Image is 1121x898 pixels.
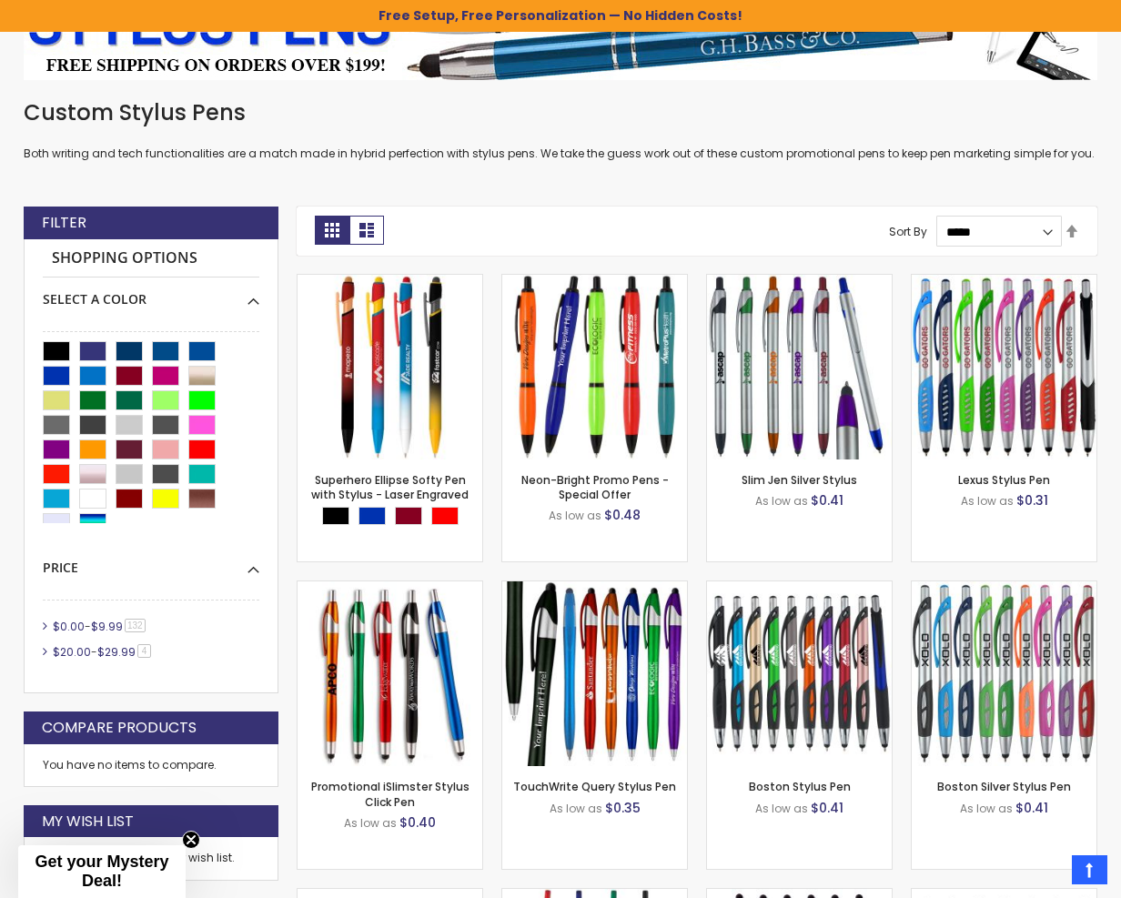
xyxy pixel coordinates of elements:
a: TouchWrite Query Stylus Pen [502,580,687,596]
a: Promotional iSlimster Stylus Click Pen [311,779,470,809]
a: $0.00-$9.99132 [48,619,152,634]
span: $0.41 [811,491,843,510]
a: Boston Silver Stylus Pen [937,779,1071,794]
strong: Shopping Options [43,239,259,278]
img: Boston Stylus Pen [707,581,892,766]
label: Sort By [889,224,927,239]
span: $0.35 [605,799,641,817]
strong: My Wish List [42,812,134,832]
a: Boston Stylus Pen [749,779,851,794]
a: $20.00-$29.994 [48,644,157,660]
span: $9.99 [91,619,123,634]
a: Superhero Ellipse Softy Pen with Stylus - Laser Engraved [311,472,469,502]
h1: Custom Stylus Pens [24,98,1097,127]
a: Promotional iSlimster Stylus Click Pen [298,580,482,596]
span: As low as [550,801,602,816]
img: TouchWrite Query Stylus Pen [502,581,687,766]
span: 132 [125,619,146,632]
button: Close teaser [182,831,200,849]
span: As low as [755,801,808,816]
span: As low as [961,493,1014,509]
span: As low as [960,801,1013,816]
span: As low as [755,493,808,509]
img: Lexus Stylus Pen [912,275,1096,459]
span: As low as [549,508,601,523]
a: Lexus Stylus Pen [958,472,1050,488]
span: $0.41 [811,799,843,817]
span: $20.00 [53,644,91,660]
img: Superhero Ellipse Softy Pen with Stylus - Laser Engraved [298,275,482,459]
div: You have no items to compare. [24,744,278,787]
span: $29.99 [97,644,136,660]
iframe: Google Customer Reviews [971,849,1121,898]
a: Neon-Bright Promo Pens - Special Offer [502,274,687,289]
span: $0.31 [1016,491,1048,510]
span: As low as [344,815,397,831]
img: Boston Silver Stylus Pen [912,581,1096,766]
a: Slim Jen Silver Stylus [742,472,857,488]
span: $0.00 [53,619,85,634]
div: Both writing and tech functionalities are a match made in hybrid perfection with stylus pens. We ... [24,98,1097,161]
div: Get your Mystery Deal!Close teaser [18,845,186,898]
div: Select A Color [43,277,259,308]
span: $0.41 [1015,799,1048,817]
a: Boston Silver Stylus Pen [912,580,1096,596]
strong: Compare Products [42,718,197,738]
a: Neon-Bright Promo Pens - Special Offer [521,472,669,502]
a: Slim Jen Silver Stylus [707,274,892,289]
div: Price [43,546,259,577]
a: Boston Stylus Pen [707,580,892,596]
div: Black [322,507,349,525]
strong: Grid [315,216,349,245]
img: Promotional iSlimster Stylus Click Pen [298,581,482,766]
span: $0.48 [604,506,641,524]
div: Blue [359,507,386,525]
strong: Filter [42,213,86,233]
a: TouchWrite Query Stylus Pen [513,779,676,794]
span: 4 [137,644,151,658]
span: Get your Mystery Deal! [35,853,168,890]
div: Burgundy [395,507,422,525]
a: Lexus Stylus Pen [912,274,1096,289]
div: Red [431,507,459,525]
img: Neon-Bright Promo Pens - Special Offer [502,275,687,459]
span: $0.40 [399,813,436,832]
a: Superhero Ellipse Softy Pen with Stylus - Laser Engraved [298,274,482,289]
img: Slim Jen Silver Stylus [707,275,892,459]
